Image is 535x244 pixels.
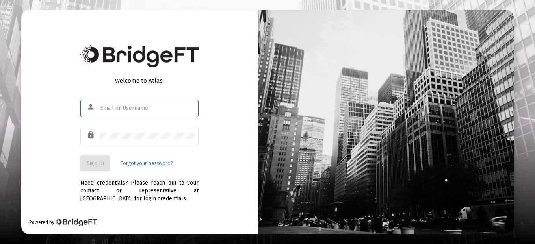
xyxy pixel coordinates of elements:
img: Bridge Financial Technology Logo [80,45,199,67]
button: Sign In [80,155,110,171]
span: Sign In [87,160,104,166]
img: Bridge Financial Technology Logo [55,218,97,226]
a: Forgot your password? [121,159,173,167]
input: Email or Username [100,105,195,111]
div: Welcome to Atlas! [80,77,199,85]
div: Need credentials? Please reach out to your contact or representative at [GEOGRAPHIC_DATA] for log... [80,171,199,203]
mat-icon: person [87,102,96,112]
div: Powered by [29,218,97,226]
mat-icon: lock [87,130,96,140]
